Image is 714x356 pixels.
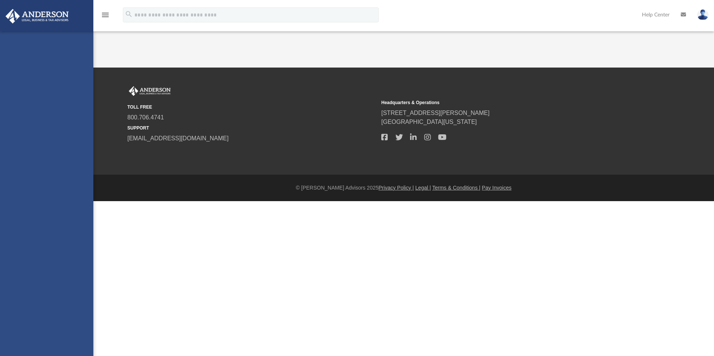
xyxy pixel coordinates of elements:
a: [STREET_ADDRESS][PERSON_NAME] [381,110,490,116]
small: Headquarters & Operations [381,99,630,106]
img: Anderson Advisors Platinum Portal [3,9,71,24]
img: User Pic [697,9,708,20]
small: SUPPORT [127,125,376,131]
a: 800.706.4741 [127,114,164,121]
small: TOLL FREE [127,104,376,110]
i: search [125,10,133,18]
a: Legal | [415,185,431,191]
a: menu [101,14,110,19]
a: [EMAIL_ADDRESS][DOMAIN_NAME] [127,135,229,141]
div: © [PERSON_NAME] Advisors 2025 [93,184,714,192]
a: Privacy Policy | [379,185,414,191]
img: Anderson Advisors Platinum Portal [127,86,172,96]
i: menu [101,10,110,19]
a: [GEOGRAPHIC_DATA][US_STATE] [381,119,477,125]
a: Terms & Conditions | [432,185,481,191]
a: Pay Invoices [482,185,511,191]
